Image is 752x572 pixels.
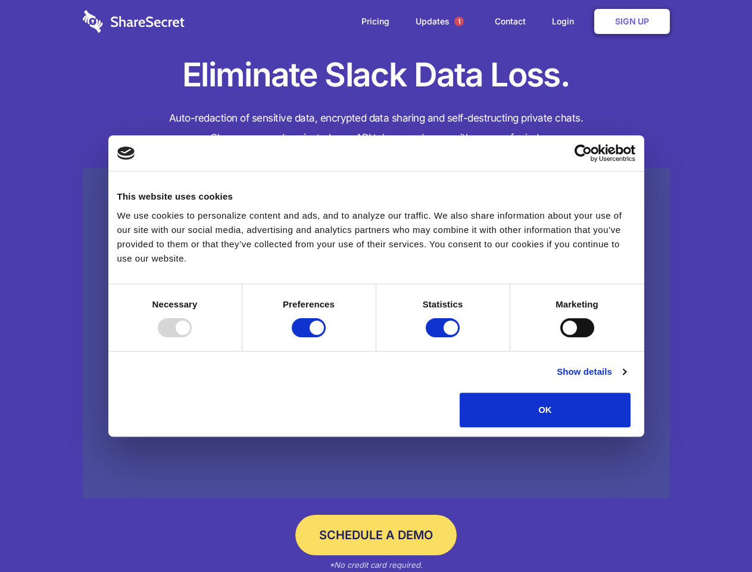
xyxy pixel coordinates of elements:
h1: Eliminate Slack Data Loss. [83,54,670,97]
img: logo-wordmark-white-trans-d4663122ce5f474addd5e946df7df03e33cb6a1c49d2221995e7729f52c070b2.svg [83,10,185,33]
a: Contact [483,3,538,40]
a: Sign Up [594,9,670,34]
em: *No credit card required. [329,560,423,570]
img: logo [117,147,135,160]
strong: Preferences [283,299,335,309]
div: This website uses cookies [117,189,635,204]
div: We use cookies to personalize content and ads, and to analyze our traffic. We also share informat... [117,209,635,266]
a: Show details [557,365,626,379]
strong: Necessary [152,299,198,309]
a: Pricing [350,3,401,40]
a: Login [540,3,592,40]
a: Wistia video thumbnail [83,168,670,499]
span: 1 [454,17,464,26]
strong: Marketing [556,299,598,309]
button: OK [460,393,631,427]
h4: Auto-redaction of sensitive data, encrypted data sharing and self-destructing private chats. Shar... [83,108,670,148]
a: Schedule a Demo [295,515,457,555]
a: Usercentrics Cookiebot - opens in a new window [531,144,635,162]
strong: Statistics [423,299,463,309]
